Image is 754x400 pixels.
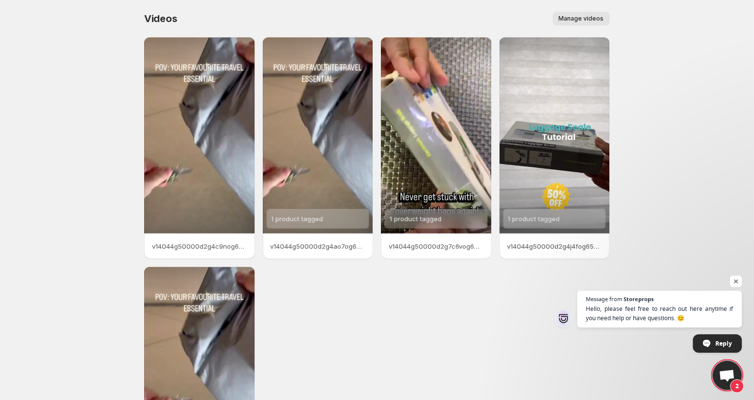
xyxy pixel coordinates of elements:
[586,304,733,323] span: Hello, please feel free to reach out here anytime if you need help or have questions. 😊
[144,13,177,24] span: Videos
[716,335,732,352] span: Reply
[507,241,603,251] p: v14044g50000d2g4j4fog65ovg2mjoo0
[586,296,623,302] span: Message from
[559,15,604,23] span: Manage videos
[389,241,484,251] p: v14044g50000d2g7c6vog65tr4mn87b0
[553,12,610,25] button: Manage videos
[713,361,742,390] a: Open chat
[730,379,744,393] span: 2
[152,241,247,251] p: v14044g50000d2g4c9nog65u98pjpm50
[272,215,324,223] span: 1 product tagged
[508,215,560,223] span: 1 product tagged
[624,296,654,302] span: Storeprops
[390,215,442,223] span: 1 product tagged
[271,241,366,251] p: v14044g50000d2g4ao7og65gohfc76h0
